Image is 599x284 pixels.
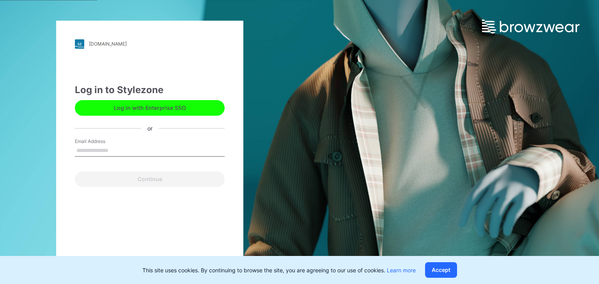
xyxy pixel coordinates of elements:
[141,124,159,132] div: or
[425,262,457,278] button: Accept
[75,100,225,116] button: Log in with Enterprise SSO
[75,83,225,97] div: Log in to Stylezone
[387,267,416,273] a: Learn more
[75,138,129,145] label: Email Address
[75,39,84,49] img: stylezone-logo.562084cfcfab977791bfbf7441f1a819.svg
[75,39,225,49] a: [DOMAIN_NAME]
[142,266,416,274] p: This site uses cookies. By continuing to browse the site, you are agreeing to our use of cookies.
[89,41,127,47] div: [DOMAIN_NAME]
[482,19,580,34] img: browzwear-logo.e42bd6dac1945053ebaf764b6aa21510.svg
